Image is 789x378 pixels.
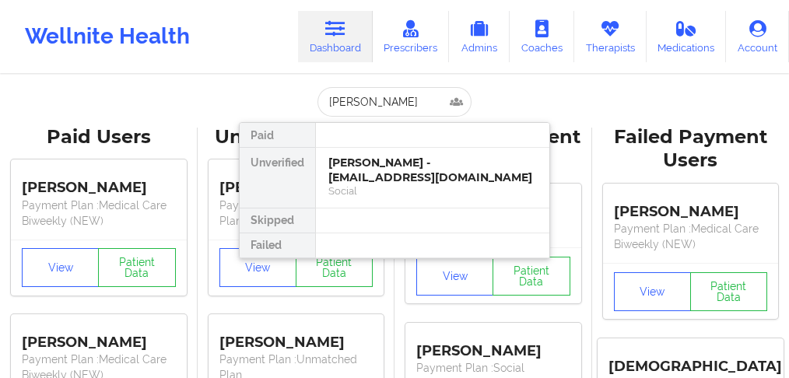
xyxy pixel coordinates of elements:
[603,125,779,173] div: Failed Payment Users
[22,322,176,352] div: [PERSON_NAME]
[373,11,450,62] a: Prescribers
[647,11,727,62] a: Medications
[219,198,373,229] p: Payment Plan : Unmatched Plan
[614,221,768,252] p: Payment Plan : Medical Care Biweekly (NEW)
[726,11,789,62] a: Account
[614,191,768,221] div: [PERSON_NAME]
[11,125,187,149] div: Paid Users
[98,248,175,287] button: Patient Data
[510,11,574,62] a: Coaches
[219,248,296,287] button: View
[614,272,691,311] button: View
[240,148,315,208] div: Unverified
[416,257,493,296] button: View
[219,322,373,352] div: [PERSON_NAME]
[416,360,570,376] p: Payment Plan : Social
[22,198,176,229] p: Payment Plan : Medical Care Biweekly (NEW)
[328,156,537,184] div: [PERSON_NAME] - [EMAIL_ADDRESS][DOMAIN_NAME]
[22,248,99,287] button: View
[298,11,373,62] a: Dashboard
[449,11,510,62] a: Admins
[240,123,315,148] div: Paid
[416,331,570,360] div: [PERSON_NAME]
[22,168,176,198] div: [PERSON_NAME]
[219,168,373,198] div: [PERSON_NAME]
[574,11,647,62] a: Therapists
[296,248,373,287] button: Patient Data
[240,233,315,258] div: Failed
[328,184,537,198] div: Social
[209,125,384,149] div: Unverified Users
[690,272,767,311] button: Patient Data
[493,257,570,296] button: Patient Data
[240,208,315,233] div: Skipped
